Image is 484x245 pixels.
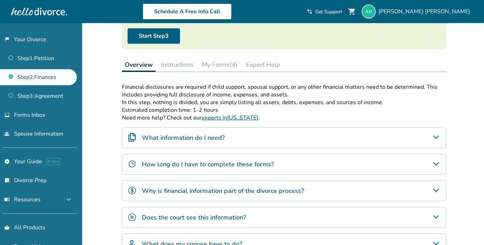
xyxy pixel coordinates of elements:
button: Overview [122,58,156,72]
div: What information do I need? [122,127,446,148]
img: Does the court see this information? [128,213,136,221]
a: Schedule A Free Info Call [143,3,232,20]
img: Why is financial information part of the divorce process? [128,186,136,195]
a: phone_in_talkGet Support [307,8,342,15]
span: menu_book [4,197,10,202]
span: flag_2 [4,37,10,42]
span: shopping_cart [348,7,356,16]
span: inbox [4,112,10,118]
span: list_alt_check [4,178,10,183]
a: Start Step3 [128,28,180,44]
h4: What information do I need? [142,133,225,142]
h4: Does the court see this information? [142,213,246,222]
span: people [4,131,10,137]
span: Forms Inbox [14,111,45,119]
span: shopping_basket [4,225,10,230]
p: Estimated completion time: 1-2 hours [122,106,446,114]
p: Need more help? Check out our . [122,114,446,122]
p: In this step, nothing is divided, you are simply listing all assets, debts, expenses, and sources... [122,99,446,106]
img: baudrey@live.com [362,5,376,19]
img: What information do I need? [128,133,136,142]
iframe: Chat Widget [449,211,484,245]
h4: How long do I have to complete these forms? [142,160,274,169]
img: How long do I have to complete these forms? [128,160,136,168]
p: Financial disclosures are required if child support, spousal support, or any other financial matt... [122,83,446,99]
span: Get Support [315,8,342,15]
span: AI beta [46,158,60,165]
a: experts in[US_STATE] [202,114,258,122]
span: Resources [4,196,41,203]
div: Why is financial information part of the divorce process? [122,180,446,201]
span: expand_more [64,195,73,204]
h4: Why is financial information part of the divorce process? [142,186,304,195]
div: How long do I have to complete these forms? [122,154,446,175]
button: My Forms(4) [199,58,240,72]
button: Instructions [158,58,196,72]
span: explore [4,159,10,164]
span: [PERSON_NAME] [PERSON_NAME] [378,8,473,15]
button: Expert Help [243,58,283,72]
div: Does the court see this information? [122,207,446,228]
span: phone_in_talk [307,9,312,14]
